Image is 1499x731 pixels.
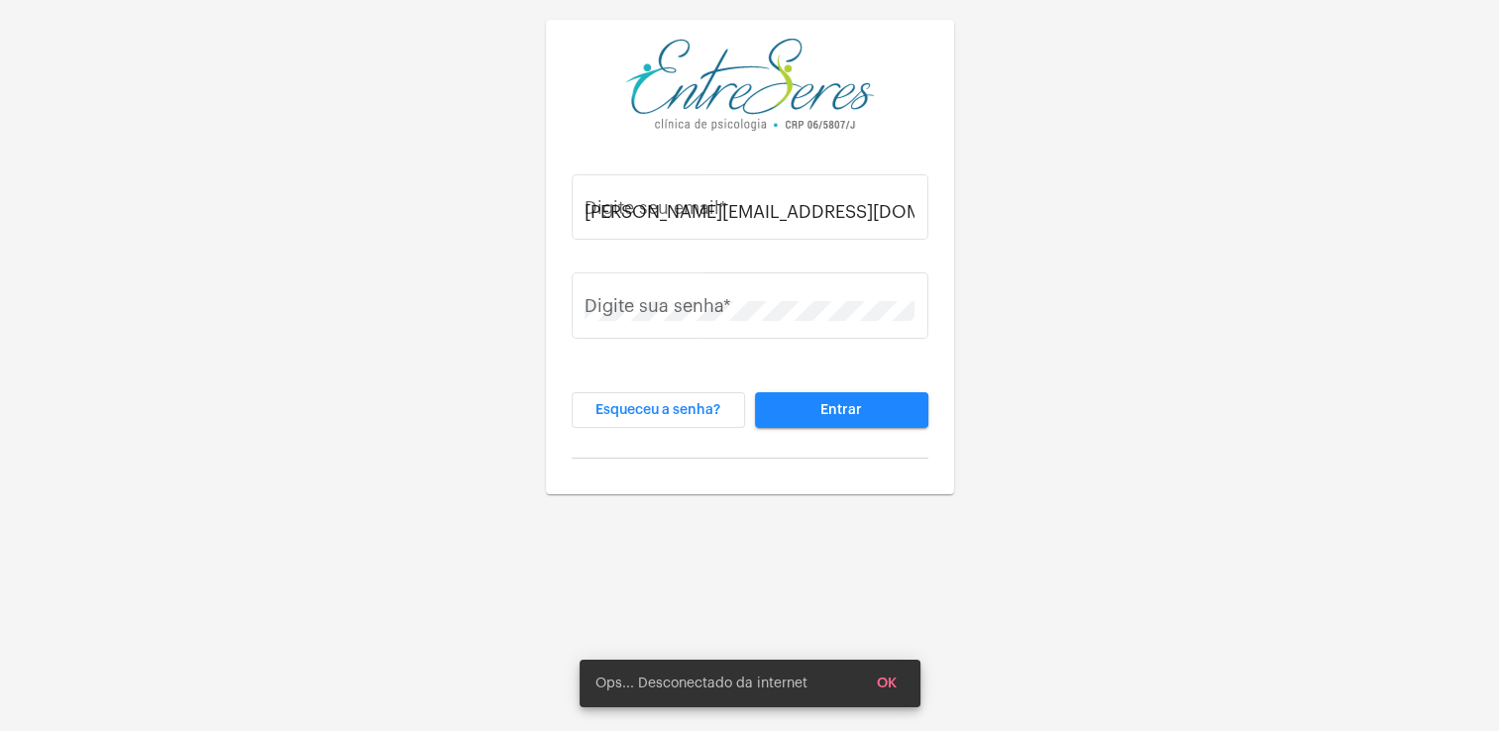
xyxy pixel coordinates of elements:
span: Esqueceu a senha? [595,403,720,417]
span: Entrar [820,403,862,417]
button: Entrar [755,392,928,428]
img: aa27006a-a7e4-c883-abf8-315c10fe6841.png [626,36,874,134]
input: Digite seu email [585,202,914,222]
span: Ops... Desconectado da internet [595,674,807,693]
button: OK [861,666,912,701]
span: OK [877,677,897,690]
button: Esqueceu a senha? [572,392,745,428]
